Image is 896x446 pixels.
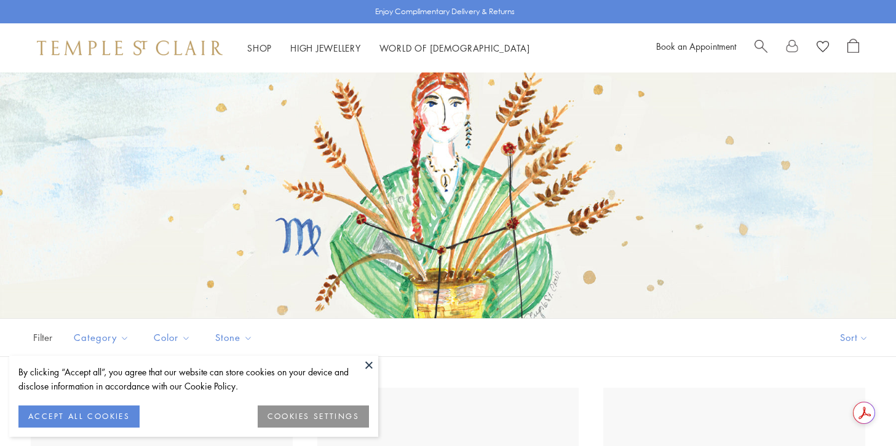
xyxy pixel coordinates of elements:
img: Temple St. Clair [37,41,223,55]
p: Enjoy Complimentary Delivery & Returns [375,6,515,18]
a: World of [DEMOGRAPHIC_DATA]World of [DEMOGRAPHIC_DATA] [379,42,530,54]
a: Open Shopping Bag [847,39,859,57]
button: Category [65,324,138,351]
a: ShopShop [247,42,272,54]
button: ACCEPT ALL COOKIES [18,405,140,428]
a: View Wishlist [817,39,829,57]
a: Search [755,39,767,57]
a: Book an Appointment [656,40,736,52]
span: Stone [209,330,262,345]
div: By clicking “Accept all”, you agree that our website can store cookies on your device and disclos... [18,365,369,393]
span: Category [68,330,138,345]
button: Show sort by [812,319,896,356]
iframe: Gorgias live chat messenger [835,388,884,434]
button: Color [145,324,200,351]
span: Color [148,330,200,345]
nav: Main navigation [247,41,530,56]
a: High JewelleryHigh Jewellery [290,42,361,54]
button: Stone [206,324,262,351]
button: COOKIES SETTINGS [258,405,369,428]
